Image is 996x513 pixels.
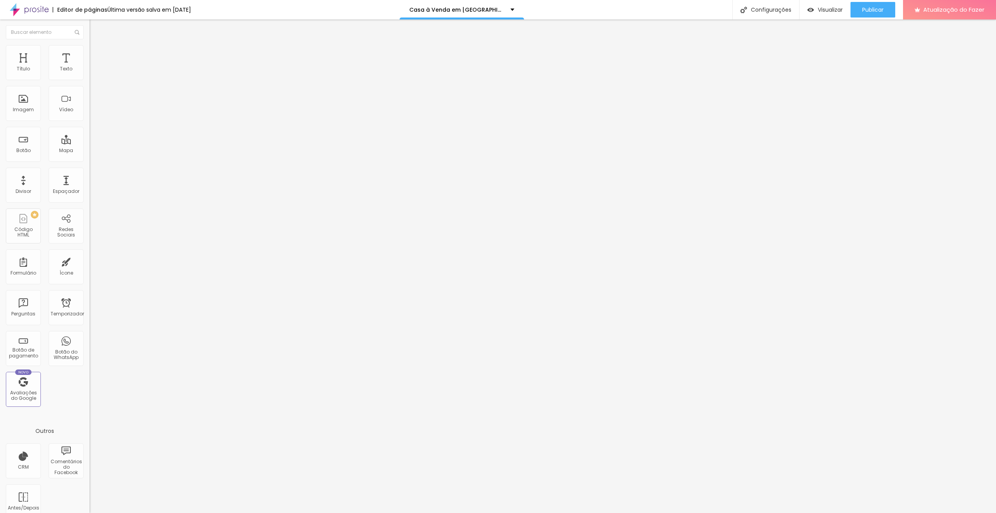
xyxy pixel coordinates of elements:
img: view-1.svg [807,7,814,13]
font: Comentários do Facebook [51,458,82,476]
font: Formulário [11,270,36,276]
font: Publicar [862,6,884,14]
font: Temporizador [51,310,84,317]
font: Casa à Venda em [GEOGRAPHIC_DATA] – [GEOGRAPHIC_DATA] [409,6,593,14]
font: CRM [18,464,29,470]
font: Botão do WhatsApp [54,348,79,361]
font: Perguntas [11,310,35,317]
font: Mapa [59,147,73,154]
font: Texto [60,65,72,72]
font: Outros [35,427,54,435]
font: Redes Sociais [57,226,75,238]
font: Última versão salva em [DATE] [107,6,191,14]
font: Título [17,65,30,72]
iframe: Editor [89,19,996,513]
font: Atualização do Fazer [923,5,984,14]
img: Ícone [75,30,79,35]
button: Visualizar [800,2,850,18]
font: Novo [18,370,29,375]
font: Avaliações do Google [10,389,37,401]
font: Editor de páginas [57,6,107,14]
font: Divisor [16,188,31,194]
font: Botão [16,147,31,154]
font: Visualizar [818,6,843,14]
font: Espaçador [53,188,79,194]
font: Vídeo [59,106,73,113]
button: Publicar [850,2,895,18]
font: Botão de pagamento [9,347,38,359]
font: Ícone [60,270,73,276]
font: Código HTML [14,226,33,238]
font: Configurações [751,6,791,14]
img: Ícone [740,7,747,13]
font: Antes/Depois [8,504,39,511]
input: Buscar elemento [6,25,84,39]
font: Imagem [13,106,34,113]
